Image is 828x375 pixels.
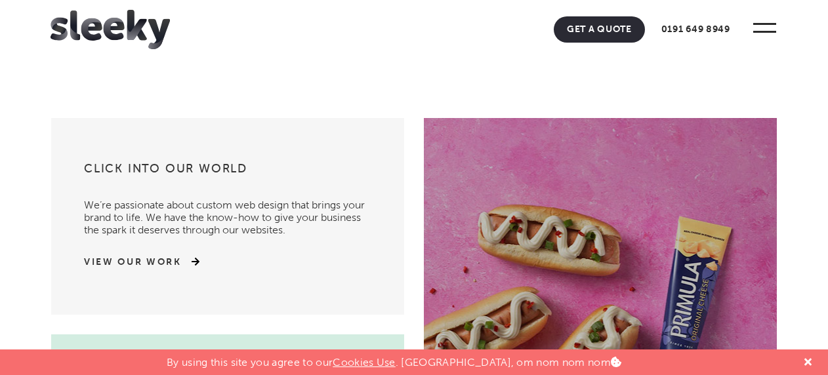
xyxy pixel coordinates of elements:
a: Get A Quote [554,16,645,43]
h3: Click into our world [84,161,371,186]
a: 0191 649 8949 [648,16,743,43]
p: By using this site you agree to our . [GEOGRAPHIC_DATA], om nom nom nom [167,349,621,368]
a: View Our Work [84,256,182,269]
img: Sleeky Web Design Newcastle [51,10,170,49]
a: Cookies Use [333,356,396,368]
p: We’re passionate about custom web design that brings your brand to life. We have the know-how to ... [84,186,371,236]
img: arrow [182,257,199,266]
